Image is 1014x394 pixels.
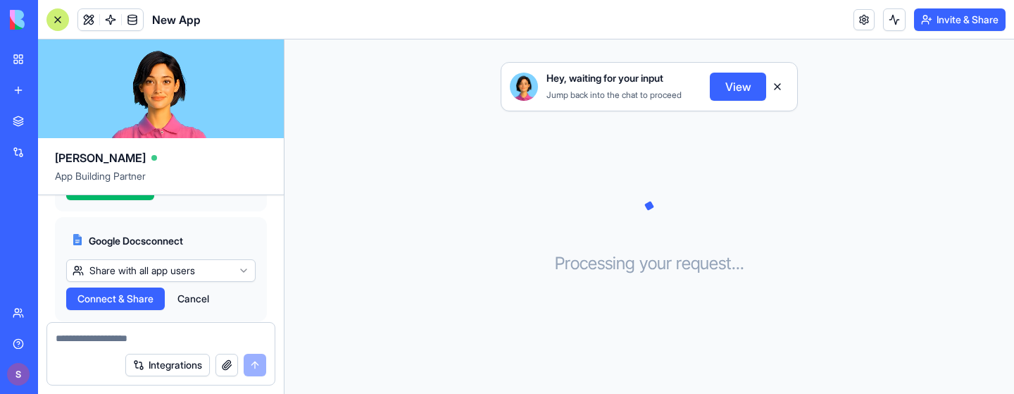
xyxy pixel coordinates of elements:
span: [PERSON_NAME] [55,149,146,166]
span: . [736,252,740,275]
button: Invite & Share [914,8,1006,31]
span: Google Docs connect [89,234,183,248]
span: Jump back into the chat to proceed [546,90,682,100]
img: Ella_00000_wcx2te.png [510,73,538,101]
span: . [740,252,744,275]
button: View [710,73,766,101]
img: googledocs [72,234,83,245]
h3: Processing your request [555,252,744,275]
span: Connect & Share [77,292,154,306]
span: Hey, waiting for your input [546,71,663,85]
button: Connect & Share [66,288,165,310]
img: logo [10,10,97,30]
button: Cancel [170,288,216,310]
span: App Building Partner [55,169,267,195]
span: New App [152,11,201,28]
img: ACg8ocLvoJZhh-97HB8O0x38rSgCRZbKbVehfZi-zMfApw7m6mKnMg=s96-c [7,363,30,386]
button: Integrations [125,354,210,376]
span: . [732,252,736,275]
